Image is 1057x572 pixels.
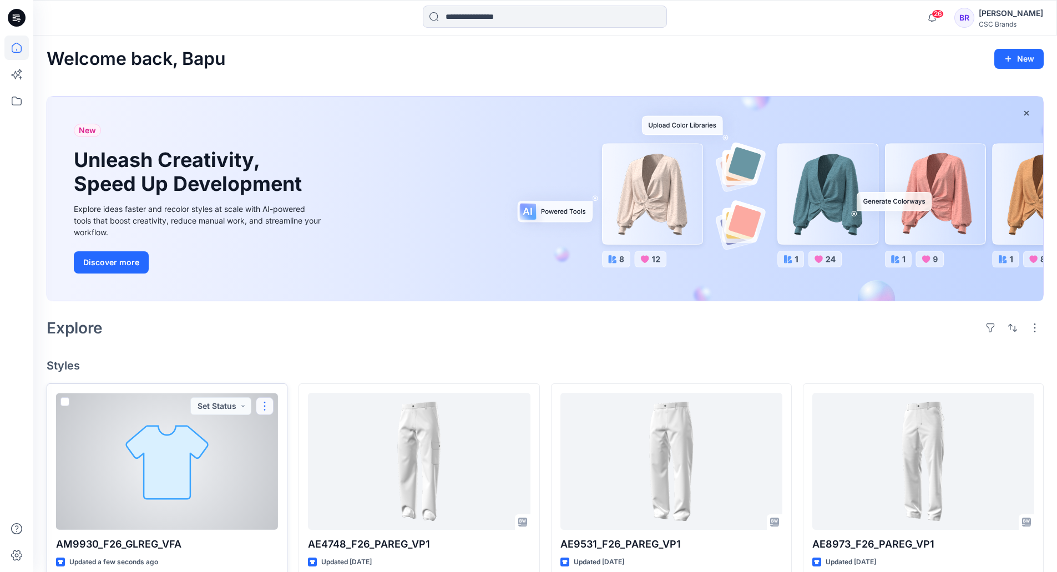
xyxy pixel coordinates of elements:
a: AM9930_F26_GLREG_VFA [56,393,278,530]
a: AE8973_F26_PAREG_VP1 [812,393,1034,530]
button: New [994,49,1044,69]
span: 26 [932,9,944,18]
span: New [79,124,96,137]
a: AE4748_F26_PAREG_VP1 [308,393,530,530]
p: Updated [DATE] [826,556,876,568]
p: Updated a few seconds ago [69,556,158,568]
h4: Styles [47,359,1044,372]
h1: Unleash Creativity, Speed Up Development [74,148,307,196]
div: [PERSON_NAME] [979,7,1043,20]
div: CSC Brands [979,20,1043,28]
p: AE4748_F26_PAREG_VP1 [308,536,530,552]
p: Updated [DATE] [321,556,372,568]
div: Explore ideas faster and recolor styles at scale with AI-powered tools that boost creativity, red... [74,203,323,238]
a: AE9531_F26_PAREG_VP1 [560,393,782,530]
h2: Welcome back, Bapu [47,49,226,69]
div: BR [954,8,974,28]
p: AM9930_F26_GLREG_VFA [56,536,278,552]
p: Updated [DATE] [574,556,624,568]
a: Discover more [74,251,323,274]
h2: Explore [47,319,103,337]
p: AE9531_F26_PAREG_VP1 [560,536,782,552]
p: AE8973_F26_PAREG_VP1 [812,536,1034,552]
button: Discover more [74,251,149,274]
